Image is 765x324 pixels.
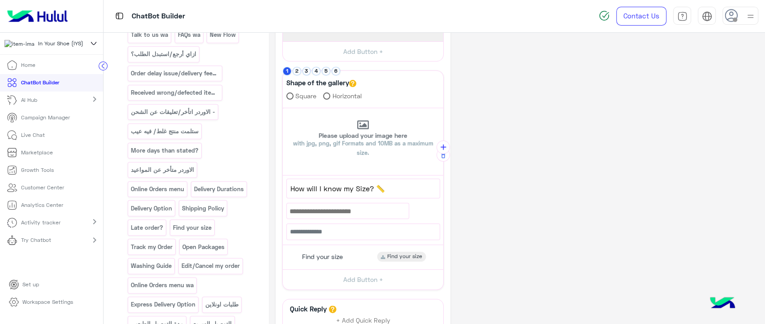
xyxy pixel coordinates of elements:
[193,184,244,194] p: Delivery Durations
[130,49,197,59] p: ازاي أرجع/استبدل الطلب؟
[677,11,687,22] img: tab
[21,114,70,122] p: Campaign Manager
[283,67,291,75] button: 1
[2,293,80,311] a: Workspace Settings
[130,223,164,233] p: Late order?
[707,288,738,320] img: hulul-logo.png
[288,305,329,313] h6: Quick Reply
[132,10,185,22] p: ChatBot Builder
[130,184,185,194] p: Online Orders menu
[130,165,195,175] p: الاوردر متأخر عن المواعيد
[130,242,173,252] p: Track my Order
[21,184,64,192] p: Customer Center
[312,67,320,75] button: 4
[130,107,216,117] p: - الاوردر اتأخر/تعليقات عن الشحن
[130,261,173,271] p: Washing Guide
[209,30,237,40] p: New Flow
[130,203,173,214] p: Delivery Option
[89,235,100,245] mat-icon: chevron_right
[172,223,212,233] p: Find your size
[286,91,317,101] label: Square
[22,280,39,289] p: Set up
[38,39,83,48] span: In Your Shoe (IYS)
[130,299,196,310] p: Express Delivery Option
[181,203,225,214] p: Shipping Policy
[181,261,240,271] p: Edit/Cancel my order
[182,242,225,252] p: Open Packages
[303,67,311,75] button: 3
[130,126,199,136] p: ستلمت منتج غلط/ فيه عيب
[439,143,448,152] i: add
[283,269,443,289] button: Add Button +
[437,148,450,162] button: Delete Gallery Card
[21,166,54,174] p: Growth Tools
[130,30,169,40] p: Talk to us wa
[130,145,199,156] p: More days than stated?
[177,30,201,40] p: FAQs wa
[323,91,362,101] label: Horizontal
[387,253,422,261] span: Find your size
[130,68,220,79] p: Order delay issue/delivery feedback
[673,7,691,26] a: tab
[21,96,37,104] p: AI Hub
[21,236,51,244] p: Try Chatbot
[745,11,756,22] img: profile
[21,79,59,87] p: ChatBot Builder
[89,216,100,227] mat-icon: chevron_right
[21,149,53,157] p: Marketplace
[114,10,125,22] img: tab
[290,183,436,194] span: How will I know my Size? 📏
[616,7,666,26] a: Contact Us
[702,11,712,22] img: tab
[2,276,46,293] a: Set up
[302,253,343,261] span: Find your size
[322,67,330,75] button: 5
[21,131,45,139] p: Live Chat
[4,7,71,26] img: Logo
[377,252,426,262] div: Find your size
[204,299,239,310] p: طلبات اونلاين
[89,94,100,105] mat-icon: chevron_right
[21,61,35,69] p: Home
[599,10,609,21] img: spinner
[332,67,340,75] button: 6
[283,41,443,61] button: Add Button +
[130,88,220,98] p: Received wrong/defected item Received wrong/defected item
[22,298,73,306] p: Workspace Settings
[286,78,356,88] label: Shape of the gallery
[283,132,443,158] p: Please upload your image here
[437,140,450,154] button: add
[130,280,194,290] p: Online Orders menu wa
[336,316,390,324] span: + Add Quick Reply
[293,140,433,156] span: with jpg, png, gif Formats and 10MB as a maximum size.
[4,40,35,48] img: 923305001092802
[293,67,301,75] button: 2
[21,201,63,209] p: Analytics Center
[21,219,61,227] p: Activity tracker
